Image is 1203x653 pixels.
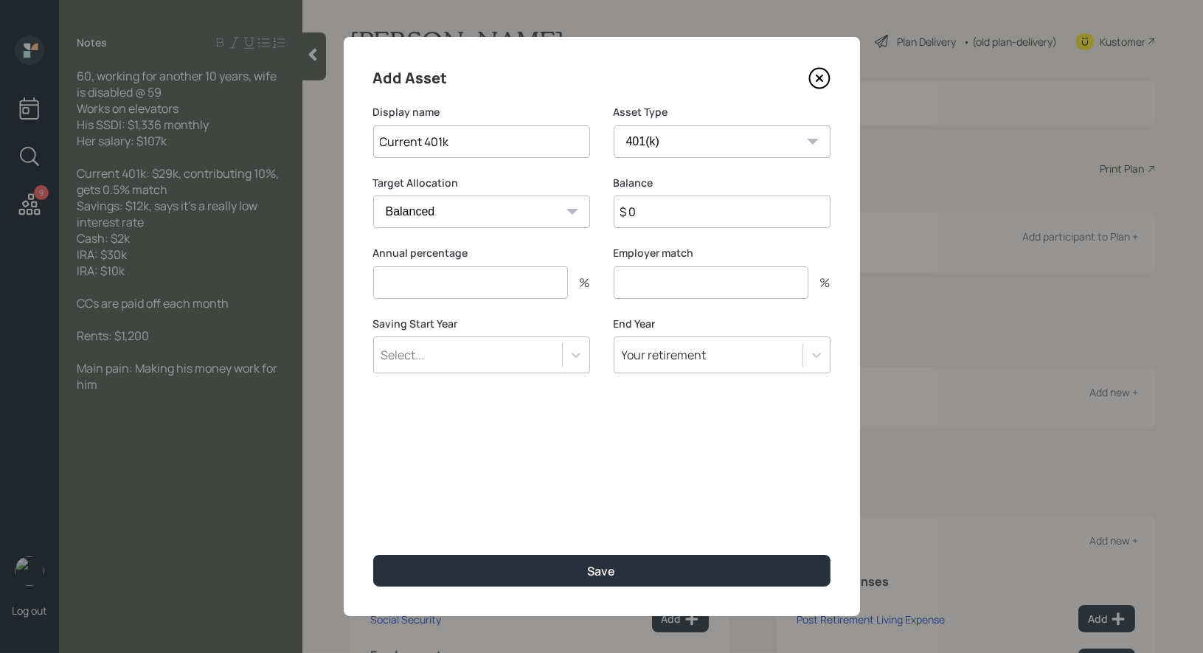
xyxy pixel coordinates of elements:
label: Saving Start Year [373,317,590,331]
label: Employer match [614,246,831,260]
div: Select... [381,347,425,363]
label: Target Allocation [373,176,590,190]
label: Asset Type [614,105,831,120]
button: Save [373,555,831,587]
label: End Year [614,317,831,331]
label: Annual percentage [373,246,590,260]
label: Balance [614,176,831,190]
div: % [808,277,831,289]
div: Your retirement [622,347,707,363]
label: Display name [373,105,590,120]
div: % [568,277,590,289]
h4: Add Asset [373,66,448,90]
div: Save [588,563,616,579]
